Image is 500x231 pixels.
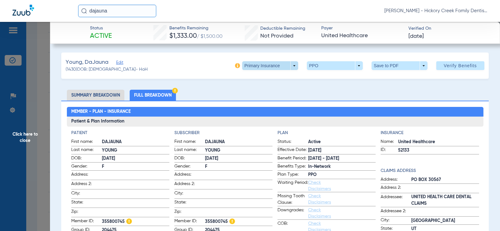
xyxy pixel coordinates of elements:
[260,25,305,32] span: Deductible Remaining
[174,130,272,136] h4: Subscriber
[205,163,272,170] span: F
[67,90,124,101] li: Summary Breakdown
[71,138,102,146] span: First name:
[174,199,205,208] span: State:
[78,5,156,17] input: Search for patients
[90,25,112,32] span: Status
[308,147,376,154] span: [DATE]
[308,208,331,218] a: Check Disclaimers
[126,218,132,224] img: Hazard
[130,90,176,101] li: Full Breakdown
[321,25,403,32] span: Payer
[277,193,308,206] span: Missing Tooth Clause:
[205,139,272,145] span: DAJAUNA
[71,163,102,171] span: Gender:
[436,61,484,70] button: Verify Benefits
[398,147,479,154] span: 52133
[172,88,178,93] img: Hazard
[411,177,479,183] span: PO BOX 30567
[71,218,102,226] span: Member ID:
[398,139,479,145] span: United Healthcare
[307,61,363,70] button: PPO
[372,61,427,70] button: Save to PDF
[277,147,308,154] span: Effective Date:
[71,199,102,208] span: State:
[308,172,376,178] span: PPO
[277,207,308,219] span: Downgrades:
[174,218,205,226] span: Member ID:
[169,25,222,32] span: Benefits Remaining
[67,117,483,127] h3: Patient & Plan Information
[381,194,411,207] span: Addressee:
[205,218,272,226] span: 355800745
[381,208,411,216] span: Addressee 2:
[308,139,376,145] span: Active
[174,190,205,198] span: City:
[102,147,169,154] span: YOUNG
[174,155,205,163] span: DOB:
[81,8,87,14] img: Search Icon
[411,194,479,207] span: UNITED HEALTH CARE DENTAL CLAIMS
[66,66,148,73] span: (1430) DOB: [DEMOGRAPHIC_DATA] - HoH
[102,155,169,162] span: [DATE]
[174,171,205,180] span: Address:
[205,155,272,162] span: [DATE]
[174,147,205,154] span: Last name:
[102,218,169,226] span: 355800745
[116,60,122,66] span: Edit
[277,138,308,146] span: Status:
[242,61,298,70] button: Primary Insurance
[71,171,102,180] span: Address:
[277,130,376,136] h4: Plan
[197,34,222,39] span: / $1,500.00
[174,138,205,146] span: First name:
[174,163,205,171] span: Gender:
[308,180,331,191] a: Check Disclaimers
[71,155,102,163] span: DOB:
[174,181,205,189] span: Address 2:
[381,217,411,224] span: City:
[260,33,293,39] span: Not Provided
[408,25,490,32] span: Verified On
[381,138,398,146] span: Name:
[277,171,308,179] span: Plan Type:
[102,163,169,170] span: F
[229,218,235,224] img: Hazard
[381,176,411,184] span: Address:
[444,63,477,68] span: Verify Benefits
[381,184,411,193] span: Address 2:
[411,218,479,224] span: [GEOGRAPHIC_DATA]
[169,33,197,39] span: $1,333.00
[71,208,102,217] span: Zip:
[174,208,205,217] span: Zip:
[384,8,487,14] span: [PERSON_NAME] - Hickory Creek Family Dentistry
[277,163,308,171] span: Benefits Type:
[67,107,483,117] h2: Member - Plan - Insurance
[71,147,102,154] span: Last name:
[408,33,424,40] span: [DATE]
[12,5,34,16] img: Zuub Logo
[235,63,240,68] img: info-icon
[308,155,376,162] span: [DATE] - [DATE]
[277,179,308,192] span: Waiting Period:
[308,163,376,170] span: In-Network
[71,181,102,189] span: Address 2:
[71,130,169,136] h4: Patient
[381,168,479,174] h4: Claims Address
[381,130,479,136] h4: Insurance
[308,194,331,204] a: Check Disclaimers
[90,32,112,41] span: Active
[381,147,398,154] span: ID:
[205,147,272,154] span: YOUNG
[102,139,169,145] span: DAJAUNA
[321,32,403,40] span: United Healthcare
[277,155,308,163] span: Benefit Period:
[66,58,108,66] span: Young, DaJauna
[71,190,102,198] span: City:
